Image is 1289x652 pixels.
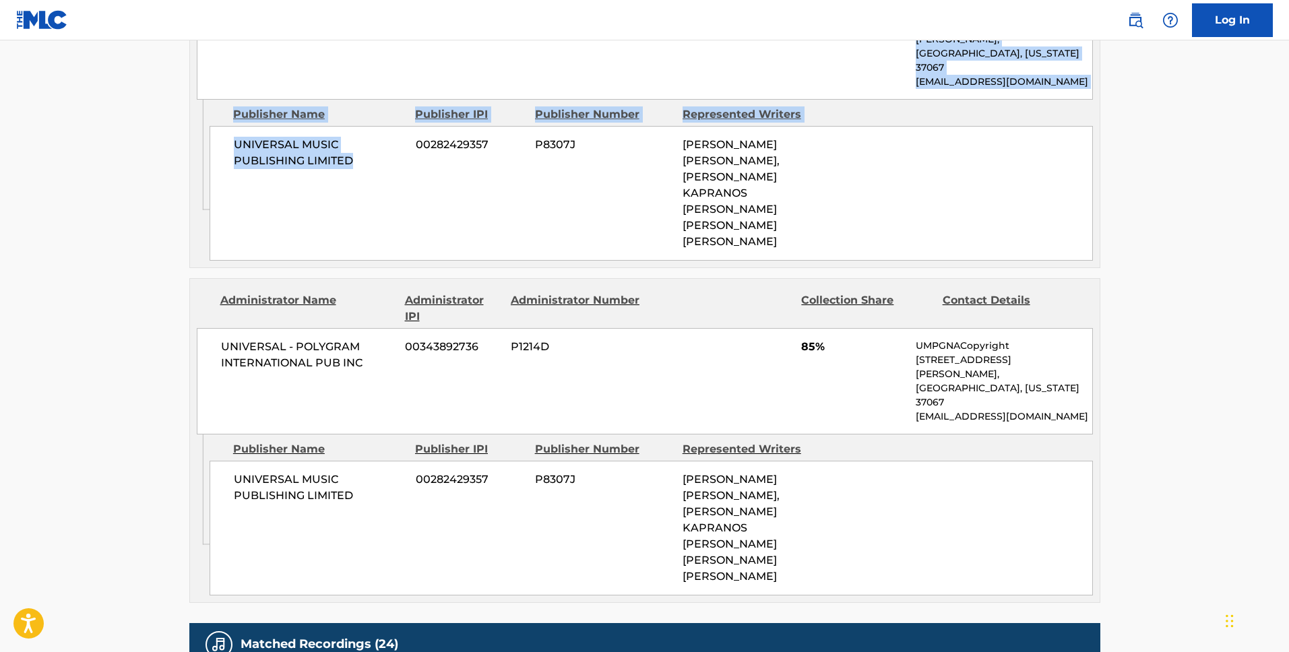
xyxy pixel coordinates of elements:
div: Administrator IPI [405,292,501,325]
a: Log In [1192,3,1273,37]
p: [EMAIL_ADDRESS][DOMAIN_NAME] [916,410,1092,424]
span: P8307J [535,137,672,153]
span: P8307J [535,471,672,488]
p: [GEOGRAPHIC_DATA], [US_STATE] 37067 [916,46,1092,75]
div: Publisher IPI [415,106,525,123]
span: UNIVERSAL MUSIC PUBLISHING LIMITED [234,137,406,169]
div: Collection Share [801,292,932,325]
div: Publisher Name [233,106,405,123]
iframe: Chat Widget [1222,587,1289,652]
div: Publisher Name [233,441,405,457]
p: UMPGNACopyright [916,339,1092,353]
p: [EMAIL_ADDRESS][DOMAIN_NAME] [916,75,1092,89]
span: UNIVERSAL - POLYGRAM INTERNATIONAL PUB INC [221,339,396,371]
div: Help [1157,7,1184,34]
div: Publisher Number [535,106,672,123]
p: [GEOGRAPHIC_DATA], [US_STATE] 37067 [916,381,1092,410]
img: help [1162,12,1178,28]
img: MLC Logo [16,10,68,30]
p: [STREET_ADDRESS][PERSON_NAME], [916,353,1092,381]
div: Represented Writers [683,106,820,123]
a: Public Search [1122,7,1149,34]
div: Publisher IPI [415,441,525,457]
span: P1214D [511,339,641,355]
h5: Matched Recordings (24) [241,637,398,652]
span: 85% [801,339,906,355]
div: Administrator Name [220,292,395,325]
div: Administrator Number [511,292,641,325]
span: 00343892736 [405,339,501,355]
span: 00282429357 [416,471,525,488]
img: search [1127,12,1143,28]
div: Represented Writers [683,441,820,457]
span: 00282429357 [416,137,525,153]
span: [PERSON_NAME] [PERSON_NAME], [PERSON_NAME] KAPRANOS [PERSON_NAME] [PERSON_NAME] [PERSON_NAME] [683,473,780,583]
div: Drag [1226,601,1234,641]
div: Publisher Number [535,441,672,457]
div: Contact Details [943,292,1073,325]
span: [PERSON_NAME] [PERSON_NAME], [PERSON_NAME] KAPRANOS [PERSON_NAME] [PERSON_NAME] [PERSON_NAME] [683,138,780,248]
span: UNIVERSAL MUSIC PUBLISHING LIMITED [234,471,406,504]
